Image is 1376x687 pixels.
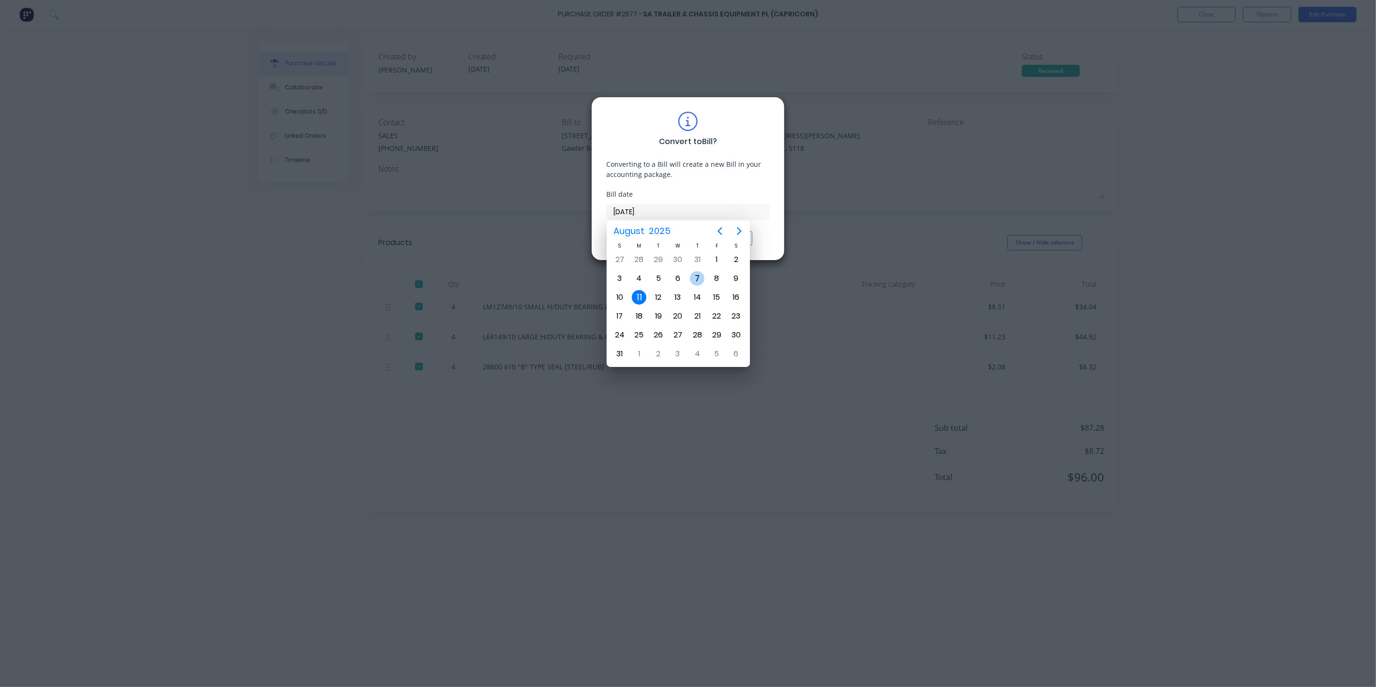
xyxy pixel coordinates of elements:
div: Bill date [606,189,770,199]
div: F [707,242,726,250]
div: Monday, July 28, 2025 [632,252,646,267]
div: Thursday, September 4, 2025 [690,347,704,361]
div: Tuesday, September 2, 2025 [651,347,666,361]
div: Sunday, August 31, 2025 [613,347,627,361]
div: Wednesday, July 30, 2025 [671,252,685,267]
div: Tuesday, July 29, 2025 [651,252,666,267]
div: Converting to a Bill will create a new Bill in your accounting package. [606,159,770,179]
div: Tuesday, August 19, 2025 [651,309,666,323]
div: Wednesday, August 27, 2025 [671,328,685,342]
div: Thursday, August 7, 2025 [690,271,704,286]
div: Saturday, August 23, 2025 [729,309,744,323]
div: Friday, August 1, 2025 [709,252,724,267]
div: S [727,242,746,250]
div: Monday, August 25, 2025 [632,328,646,342]
div: Monday, September 1, 2025 [632,347,646,361]
div: Friday, August 29, 2025 [709,328,724,342]
div: Saturday, August 30, 2025 [729,328,744,342]
div: Wednesday, August 20, 2025 [671,309,685,323]
div: Monday, August 4, 2025 [632,271,646,286]
div: Wednesday, September 3, 2025 [671,347,685,361]
div: T [649,242,668,250]
div: Sunday, July 27, 2025 [613,252,627,267]
div: Thursday, August 14, 2025 [690,290,704,305]
div: M [629,242,649,250]
div: T [688,242,707,250]
div: Saturday, September 6, 2025 [729,347,744,361]
div: Friday, August 15, 2025 [709,290,724,305]
div: Tuesday, August 5, 2025 [651,271,666,286]
div: Thursday, August 28, 2025 [690,328,704,342]
div: Thursday, August 21, 2025 [690,309,704,323]
div: Saturday, August 2, 2025 [729,252,744,267]
div: Monday, August 18, 2025 [632,309,646,323]
div: Sunday, August 3, 2025 [613,271,627,286]
div: S [610,242,629,250]
div: Wednesday, August 13, 2025 [671,290,685,305]
button: Previous page [710,221,730,241]
div: Saturday, August 16, 2025 [729,290,744,305]
div: Sunday, August 17, 2025 [613,309,627,323]
span: August [612,222,647,240]
div: Today, Monday, August 11, 2025 [632,290,646,305]
div: Thursday, July 31, 2025 [690,252,704,267]
div: Wednesday, August 6, 2025 [671,271,685,286]
div: Saturday, August 9, 2025 [729,271,744,286]
div: Friday, September 5, 2025 [709,347,724,361]
div: Tuesday, August 26, 2025 [651,328,666,342]
div: W [668,242,688,250]
div: Convert to Bill ? [659,136,717,147]
button: August2025 [608,222,677,240]
div: Sunday, August 24, 2025 [613,328,627,342]
div: Friday, August 8, 2025 [709,271,724,286]
span: 2025 [647,222,673,240]
div: Tuesday, August 12, 2025 [651,290,666,305]
div: Friday, August 22, 2025 [709,309,724,323]
div: Sunday, August 10, 2025 [613,290,627,305]
button: Next page [730,221,749,241]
